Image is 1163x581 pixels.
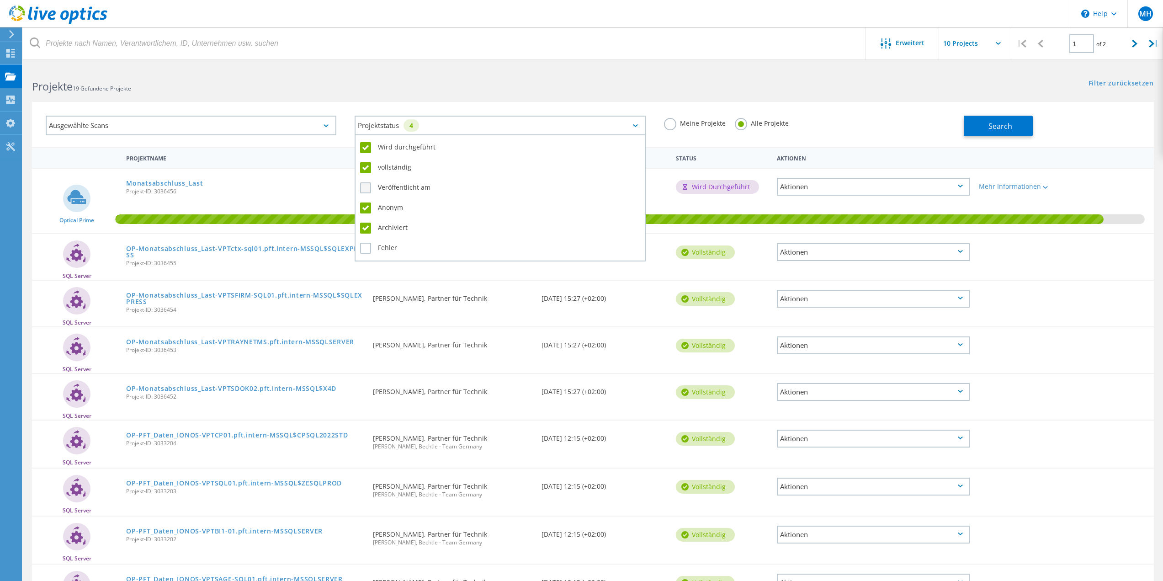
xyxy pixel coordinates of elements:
a: OP-Monatsabschluss_Last-VPTSDOK02.pft.intern-MSSQL$X4D [126,385,336,392]
div: Aktionen [772,149,974,166]
div: Ausgewählte Scans [46,116,336,135]
div: | [1144,27,1163,60]
div: [DATE] 12:15 (+02:00) [537,517,672,547]
span: Projekt-ID: 3033204 [126,441,364,446]
div: vollständig [676,292,735,306]
svg: \n [1081,10,1089,18]
div: [PERSON_NAME], Partner für Technik [368,469,536,506]
div: Wird durchgeführt [676,180,759,194]
div: vollständig [676,245,735,259]
span: [PERSON_NAME], Bechtle - Team Germany [373,492,532,497]
span: [PERSON_NAME], Bechtle - Team Germany [373,540,532,545]
span: Projekt-ID: 3033203 [126,489,364,494]
a: OP-Monatsabschluss_Last-VPTctx-sql01.pft.intern-MSSQL$SQLEXPRESS [126,245,364,258]
a: OP-Monatsabschluss_Last-VPTSFIRM-SQL01.pft.intern-MSSQL$SQLEXPRESS [126,292,364,305]
div: Aktionen [777,178,970,196]
div: vollständig [676,480,735,494]
span: Projekt-ID: 3033202 [126,537,364,542]
span: 19 Gefundene Projekte [73,85,131,92]
div: vollständig [676,339,735,352]
div: vollständig [676,528,735,542]
span: Search [988,121,1012,131]
div: [DATE] 12:15 (+02:00) [537,469,672,499]
label: vollständig [360,162,640,173]
div: Aktionen [777,430,970,448]
div: [PERSON_NAME], Partner für Technik [368,374,536,404]
a: OP-PFT_Daten_IONOS-VPTSQL01.pft.intern-MSSQL$ZESQLPROD [126,480,342,486]
span: SQL Server [63,508,91,513]
a: OP-PFT_Daten_IONOS-VPTCP01.pft.intern-MSSQL$CPSQL2022STD [126,432,348,438]
span: SQL Server [63,273,91,279]
div: [DATE] 15:27 (+02:00) [537,374,672,404]
span: Projekt-ID: 3036455 [126,261,364,266]
div: Aktionen [777,290,970,308]
span: 96% [115,214,1104,223]
a: Filter zurücksetzen [1089,80,1154,88]
a: Live Optics Dashboard [9,19,107,26]
span: Projekt-ID: 3036453 [126,347,364,353]
label: Anonym [360,203,640,213]
span: Optical Prime [59,218,94,223]
div: [DATE] 12:15 (+02:00) [537,421,672,451]
span: Projekt-ID: 3036452 [126,394,364,400]
div: [PERSON_NAME], Partner für Technik [368,517,536,554]
a: OP-PFT_Daten_IONOS-VPTBI1-01.pft.intern-MSSQLSERVER [126,528,323,534]
div: [DATE] 15:27 (+02:00) [537,327,672,357]
span: [PERSON_NAME], Bechtle - Team Germany [373,444,532,449]
div: Status [671,149,772,166]
span: of 2 [1096,40,1106,48]
a: Monatsabschluss_Last [126,180,203,187]
div: Projektstatus [355,116,645,135]
div: Mehr Informationen [979,183,1059,190]
div: [PERSON_NAME], Partner für Technik [368,281,536,311]
div: Aktionen [777,478,970,496]
a: OP-Monatsabschluss_Last-VPTRAYNETMS.pft.intern-MSSQLSERVER [126,339,354,345]
span: Erweitert [896,40,924,46]
label: Fehler [360,243,640,254]
span: MH [1139,10,1152,17]
label: Wird durchgeführt [360,142,640,153]
span: Projekt-ID: 3036456 [126,189,364,194]
div: Aktionen [777,383,970,401]
b: Projekte [32,79,73,94]
span: SQL Server [63,367,91,372]
div: vollständig [676,385,735,399]
button: Search [964,116,1033,136]
label: Archiviert [360,223,640,234]
label: Meine Projekte [664,118,726,127]
div: Aktionen [777,526,970,544]
div: | [1012,27,1031,60]
span: SQL Server [63,413,91,419]
span: SQL Server [63,320,91,325]
div: vollständig [676,432,735,446]
div: Aktionen [777,243,970,261]
label: Alle Projekte [735,118,789,127]
div: [DATE] 15:27 (+02:00) [537,281,672,311]
div: Projektname [122,149,368,166]
span: Projekt-ID: 3036454 [126,307,364,313]
input: Projekte nach Namen, Verantwortlichem, ID, Unternehmen usw. suchen [23,27,866,59]
div: Aktionen [777,336,970,354]
div: [PERSON_NAME], Partner für Technik [368,421,536,458]
label: Veröffentlicht am [360,182,640,193]
span: SQL Server [63,556,91,561]
span: SQL Server [63,460,91,465]
div: 4 [404,119,419,132]
div: [PERSON_NAME], Partner für Technik [368,327,536,357]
